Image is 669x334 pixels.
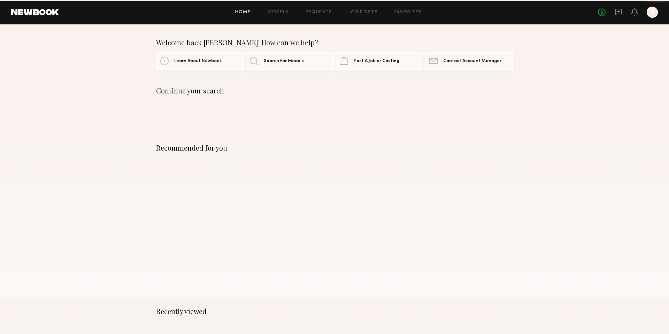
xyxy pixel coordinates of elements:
a: Contact Account Manager [425,52,513,70]
span: Contact Account Manager [443,59,501,63]
a: Favorites [394,10,422,15]
div: Continue your search [156,86,513,95]
span: Learn About Newbook [174,59,222,63]
a: Requests [306,10,332,15]
a: B [647,7,658,18]
div: Recommended for you [156,144,513,152]
span: Post A Job or Casting [354,59,399,63]
div: Welcome back [PERSON_NAME]! How can we help? [156,38,513,47]
a: Search For Models [246,52,333,70]
a: Job Posts [349,10,378,15]
a: Home [235,10,251,15]
a: Post A Job or Casting [336,52,423,70]
span: Search For Models [264,59,304,63]
a: Models [267,10,289,15]
div: Recently viewed [156,307,513,316]
a: Learn About Newbook [156,52,244,70]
